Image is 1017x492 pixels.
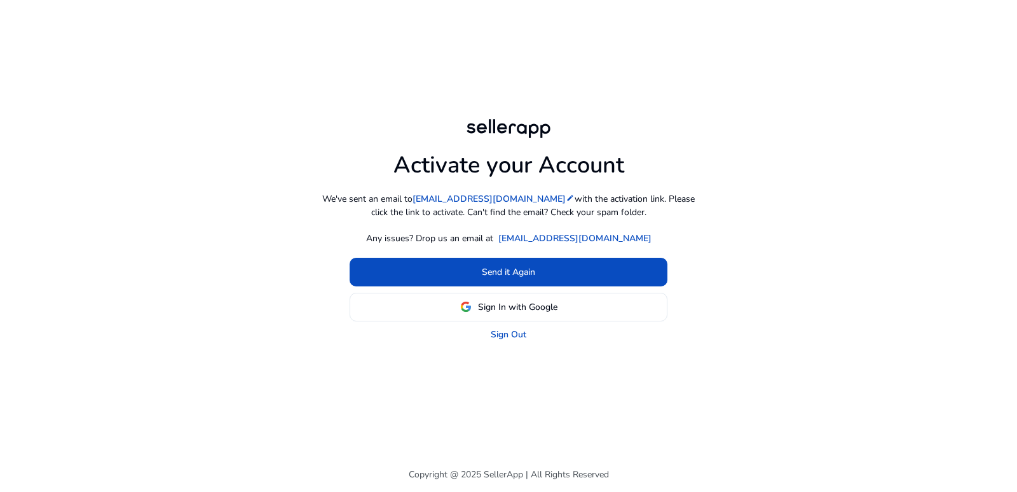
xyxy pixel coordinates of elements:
a: [EMAIL_ADDRESS][DOMAIN_NAME] [498,232,652,245]
h1: Activate your Account [393,141,624,179]
a: [EMAIL_ADDRESS][DOMAIN_NAME] [413,192,575,206]
a: Sign Out [491,328,526,341]
mat-icon: edit [566,193,575,202]
p: Any issues? Drop us an email at [366,232,493,245]
span: Send it Again [482,265,535,279]
button: Sign In with Google [350,293,667,321]
button: Send it Again [350,258,667,286]
img: google-logo.svg [460,301,472,313]
span: Sign In with Google [478,300,557,314]
p: We've sent an email to with the activation link. Please click the link to activate. Can't find th... [318,192,699,219]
